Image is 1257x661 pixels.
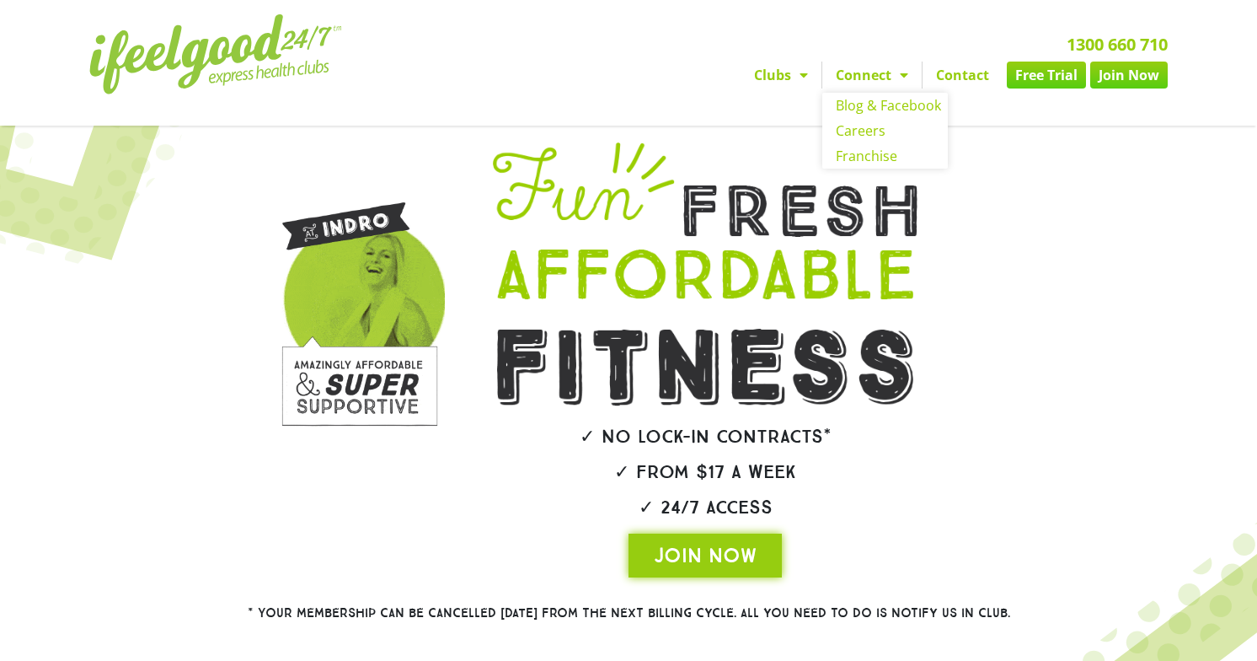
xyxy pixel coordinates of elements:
nav: Menu [473,62,1168,89]
span: JOIN NOW [654,542,757,569]
a: Blog & Facebook [822,93,948,118]
h2: ✓ 24/7 Access [445,498,965,517]
a: Free Trial [1007,62,1086,89]
a: Contact [923,62,1003,89]
a: 1300 660 710 [1067,33,1168,56]
h2: ✓ From $17 a week [445,463,965,481]
ul: Connect [822,93,948,169]
a: Join Now [1090,62,1168,89]
a: Clubs [741,62,821,89]
a: Connect [822,62,922,89]
h2: ✓ No lock-in contracts* [445,427,965,446]
h2: * Your membership can be cancelled [DATE] from the next billing cycle. All you need to do is noti... [186,607,1071,620]
a: JOIN NOW [628,534,782,578]
a: Franchise [822,143,948,169]
a: Careers [822,118,948,143]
